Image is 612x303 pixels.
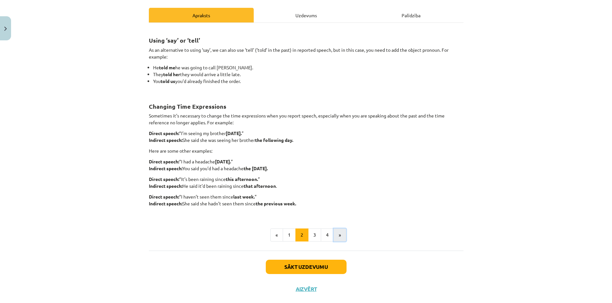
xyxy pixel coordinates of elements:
[153,78,463,91] li: You you’d already finished the order.
[226,130,242,136] strong: [DATE].
[159,64,175,70] strong: told me
[149,228,463,241] nav: Page navigation example
[149,158,179,164] strong: Direct speech:
[149,112,463,126] p: Sometimes it’s necessary to change the time expressions when you report speech, especially when y...
[266,260,347,274] button: Sākt uzdevumu
[4,27,7,31] img: icon-close-lesson-0947bae3869378f0d4975bcd49f059093ad1ed9edebbc8119c70593378902aed.svg
[233,194,255,200] strong: last week.
[215,158,231,164] strong: [DATE].
[256,200,296,206] strong: the previous week.
[149,158,463,172] p: “I had a headache ” You said you’d had a headache
[149,130,179,136] strong: Direct speech:
[149,165,182,171] strong: Indirect speech:
[149,36,200,44] strong: Using ‘say’ or ‘tell’
[161,78,175,84] strong: told us
[149,47,463,60] p: As an alternative to using ‘say’, we can also use ‘tell’ (‘told’ in the past) in reported speech,...
[283,228,296,241] button: 1
[270,228,283,241] button: «
[295,228,308,241] button: 2
[254,8,359,22] div: Uzdevums
[149,176,463,189] p: “It’s been raining since ” He said it’d been raining since .
[334,228,346,241] button: »
[308,228,321,241] button: 3
[244,165,268,171] strong: the [DATE].
[255,137,293,143] strong: the following day.
[149,137,182,143] strong: Indirect speech:
[149,194,179,200] strong: Direct speech:
[226,176,258,182] strong: this afternoon.
[359,8,463,22] div: Palīdzība
[149,183,182,189] strong: Indirect speech:
[149,147,463,154] p: Here are some other examples:
[149,103,226,110] strong: Changing Time Expressions
[149,8,254,22] div: Apraksts
[321,228,334,241] button: 4
[149,176,179,182] strong: Direct speech:
[244,183,276,189] strong: that afternoon
[149,200,182,206] strong: Indirect speech:
[153,64,463,71] li: He he was going to call [PERSON_NAME].
[149,193,463,214] p: “I haven’t seen them since ” She said she hadn’t seen them since
[149,130,463,144] p: “I’m seeing my brother ” She said she was seeing her brother
[294,286,319,292] button: Aizvērt
[153,71,463,78] li: They they would arrive a little late.
[163,71,180,77] strong: told her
